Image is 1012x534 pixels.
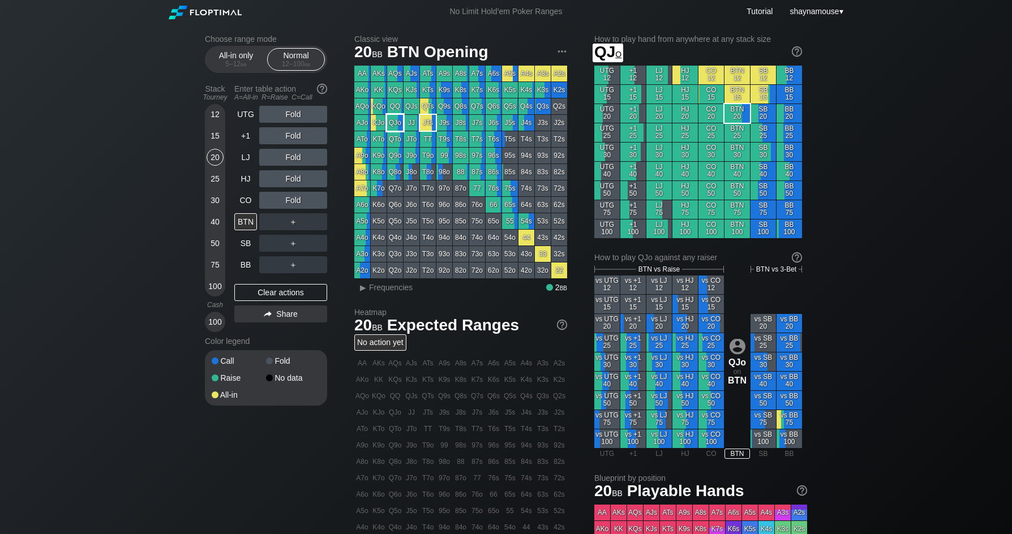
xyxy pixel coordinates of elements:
div: SB 30 [751,143,776,161]
div: J5o [404,213,419,229]
div: K5s [502,82,518,98]
img: help.32db89a4.svg [791,251,803,264]
div: QQ [387,98,403,114]
div: T3s [535,131,551,147]
div: J6o [404,197,419,213]
div: J5s [502,115,518,131]
div: T3o [420,246,436,262]
div: Fold [259,149,327,166]
div: CO 25 [698,123,724,142]
div: 93s [535,148,551,163]
div: Q5o [387,213,403,229]
div: A2o [354,262,370,278]
div: Q9o [387,148,403,163]
div: BB 12 [777,66,802,84]
div: Fold [259,127,327,144]
div: KTo [371,131,387,147]
div: A9o [354,148,370,163]
div: HJ 30 [672,143,698,161]
div: 54s [518,213,534,229]
div: K2s [551,82,567,98]
div: 65o [486,213,501,229]
div: Q4s [518,98,534,114]
span: bb [372,47,383,59]
div: LJ 15 [646,85,672,104]
div: JTs [420,115,436,131]
div: A5s [502,66,518,81]
img: share.864f2f62.svg [264,311,272,317]
div: J2o [404,262,419,278]
span: shaynamouse [790,7,839,16]
div: 92o [436,262,452,278]
div: UTG 50 [594,181,620,200]
div: CO 12 [698,66,724,84]
div: J4o [404,230,419,246]
div: 15 [207,127,224,144]
div: 86o [453,197,469,213]
div: CO 50 [698,181,724,200]
div: +1 50 [620,181,646,200]
div: 82o [453,262,469,278]
div: SB 75 [751,200,776,219]
div: ATs [420,66,436,81]
div: Q8s [453,98,469,114]
div: QJs [404,98,419,114]
div: BB [234,256,257,273]
div: 84o [453,230,469,246]
div: Q4o [387,230,403,246]
div: 40 [207,213,224,230]
div: 75 [207,256,224,273]
div: 100 [207,278,224,295]
div: 98o [436,164,452,180]
div: K4s [518,82,534,98]
div: 53o [502,246,518,262]
div: 95o [436,213,452,229]
div: UTG 30 [594,143,620,161]
div: 66 [486,197,501,213]
div: K9s [436,82,452,98]
div: HJ 20 [672,104,698,123]
div: 97s [469,148,485,163]
div: 50 [207,235,224,252]
div: AQs [387,66,403,81]
div: 52s [551,213,567,229]
div: +1 12 [620,66,646,84]
div: UTG [234,106,257,123]
div: 12 – 100 [272,60,320,68]
div: 75s [502,180,518,196]
div: J4s [518,115,534,131]
div: 73o [469,246,485,262]
div: A9s [436,66,452,81]
div: J9s [436,115,452,131]
div: SB 25 [751,123,776,142]
div: 99 [436,148,452,163]
img: icon-avatar.b40e07d9.svg [730,338,745,354]
div: T4s [518,131,534,147]
div: 76s [486,180,501,196]
div: A8s [453,66,469,81]
div: How to play QJo against any raiser [594,253,802,262]
div: K4o [371,230,387,246]
div: +1 100 [620,219,646,238]
div: K3s [535,82,551,98]
div: LJ 30 [646,143,672,161]
div: Q2o [387,262,403,278]
div: Raise [212,374,266,382]
div: HJ 12 [672,66,698,84]
div: BB 30 [777,143,802,161]
div: ＋ [259,256,327,273]
h2: Classic view [354,35,567,44]
div: Stack [200,80,230,106]
div: +1 20 [620,104,646,123]
div: ▾ [787,5,844,18]
div: K2o [371,262,387,278]
div: A4o [354,230,370,246]
div: 43s [535,230,551,246]
div: HJ 75 [672,200,698,219]
div: T7s [469,131,485,147]
div: J7o [404,180,419,196]
div: 96o [436,197,452,213]
div: LJ 25 [646,123,672,142]
div: CO 40 [698,162,724,180]
div: BB 75 [777,200,802,219]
